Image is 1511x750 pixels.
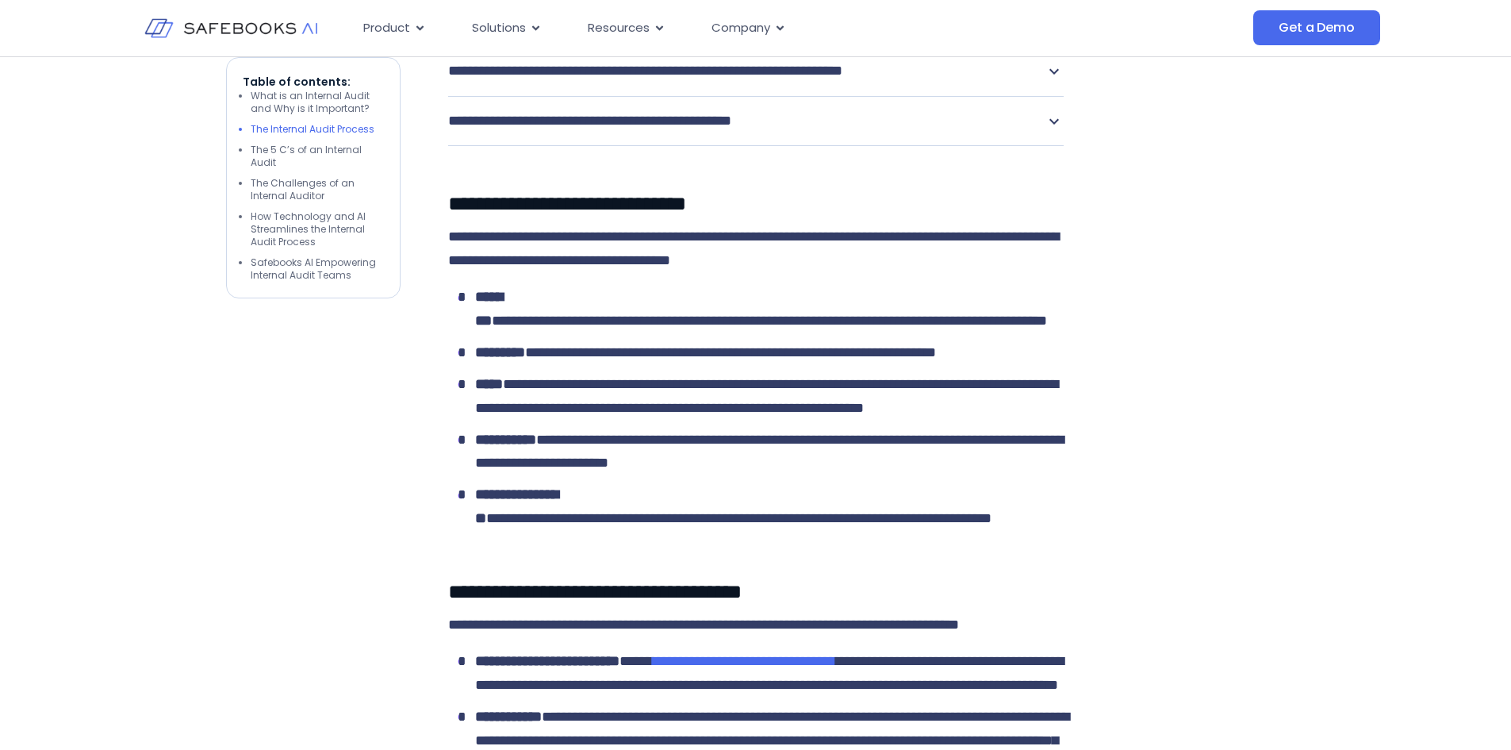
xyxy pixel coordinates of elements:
[251,90,384,115] li: What is an Internal Audit and Why is it Important?
[251,144,384,169] li: The 5 C’s of an Internal Audit
[243,74,384,90] p: Table of contents:
[251,123,384,136] li: The Internal Audit Process
[351,13,1095,44] div: Menu Toggle
[472,19,526,37] span: Solutions
[251,210,384,248] li: How Technology and AI Streamlines the Internal Audit Process
[251,256,384,282] li: Safebooks AI Empowering Internal Audit Teams
[711,19,770,37] span: Company
[588,19,650,37] span: Resources
[1279,20,1354,36] span: Get a Demo
[1253,10,1379,45] a: Get a Demo
[363,19,410,37] span: Product
[251,177,384,202] li: The Challenges of an Internal Auditor
[351,13,1095,44] nav: Menu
